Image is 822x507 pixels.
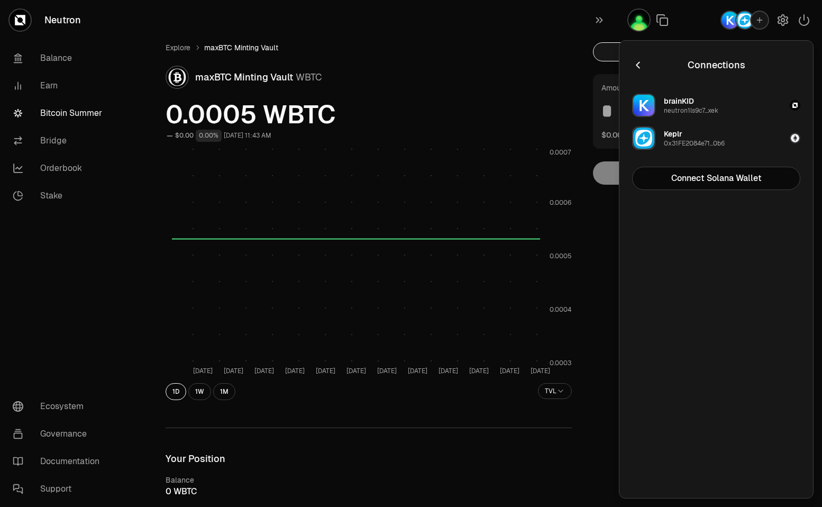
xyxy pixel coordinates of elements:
a: Stake [4,182,114,210]
div: neutron1ls9c7...xek [664,106,718,115]
div: WBTC [166,485,572,498]
tspan: [DATE] [224,367,243,375]
a: Support [4,475,114,503]
a: Balance [4,44,114,72]
a: Documentation [4,448,114,475]
div: Amount [601,83,627,93]
div: Keplr [664,129,682,139]
img: brainKID [628,10,650,31]
tspan: 0.0006 [550,198,571,207]
nav: breadcrumb [166,42,572,53]
tspan: 0.0005 [550,252,572,260]
button: Connect Solana Wallet [632,167,800,190]
span: 0.0005 WBTC [166,102,572,127]
tspan: [DATE] [254,367,274,375]
tspan: [DATE] [439,367,458,375]
tspan: 0.0007 [550,148,571,157]
img: Keplr [633,128,654,149]
button: brainKID [627,8,651,32]
img: brainKID [633,95,654,116]
tspan: [DATE] [316,367,335,375]
div: [DATE] 11:43 AM [224,130,271,142]
button: Deposit [593,42,682,61]
h3: Your Position [166,454,572,464]
button: 1W [188,383,211,400]
tspan: [DATE] [500,367,519,375]
img: Structured [167,67,188,88]
div: Connections [688,58,745,73]
img: Keplr [736,12,753,29]
a: Bridge [4,127,114,155]
tspan: [DATE] [377,367,397,375]
button: brainKIDbrainKIDneutron1ls9c7...xek [626,89,807,121]
img: Ethereum Logo [791,134,799,142]
button: 1D [166,383,186,400]
button: 1M [213,383,235,400]
a: Explore [166,42,190,53]
div: KYC required [593,197,775,208]
div: 0x31FE2084e71...0b6 [664,139,725,148]
tspan: 0.0004 [550,305,571,314]
button: TVL [538,383,572,399]
button: KeplrKeplr0x31FE2084e71...0b6Ethereum Logo [626,122,807,154]
tspan: [DATE] [408,367,427,375]
div: brainKID [664,96,694,106]
button: KeplrKeplr [720,11,769,30]
tspan: [DATE] [285,367,305,375]
tspan: [DATE] [346,367,366,375]
tspan: [DATE] [469,367,489,375]
a: Governance [4,420,114,448]
button: $0.00 [601,129,622,140]
a: Earn [4,72,114,99]
span: WBTC [296,71,322,83]
a: Ecosystem [4,393,114,420]
span: maxBTC Minting Vault [195,71,293,83]
img: Keplr [721,12,738,29]
a: Bitcoin Summer [4,99,114,127]
div: $0.00 [175,130,194,142]
div: 0.00% [196,130,222,142]
tspan: [DATE] [531,367,550,375]
tspan: 0.0003 [550,359,571,367]
div: Balance [166,475,572,485]
a: Orderbook [4,155,114,182]
span: maxBTC Minting Vault [204,42,278,53]
tspan: [DATE] [193,367,213,375]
